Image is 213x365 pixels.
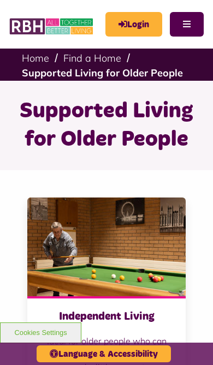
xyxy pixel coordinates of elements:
a: Supported Living for Older People [22,67,183,79]
img: SAZMEDIA RBH 23FEB2024 146 [27,198,186,296]
button: Navigation [170,12,204,37]
button: Language & Accessibility [37,345,171,362]
iframe: Netcall Web Assistant for live chat [164,316,213,365]
a: Find a Home [63,52,121,64]
a: MyRBH [105,12,162,37]
h1: Supported Living for Older People [11,97,202,154]
a: Home [22,52,49,64]
img: RBH [9,15,94,38]
h3: Independent Living [38,309,175,324]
